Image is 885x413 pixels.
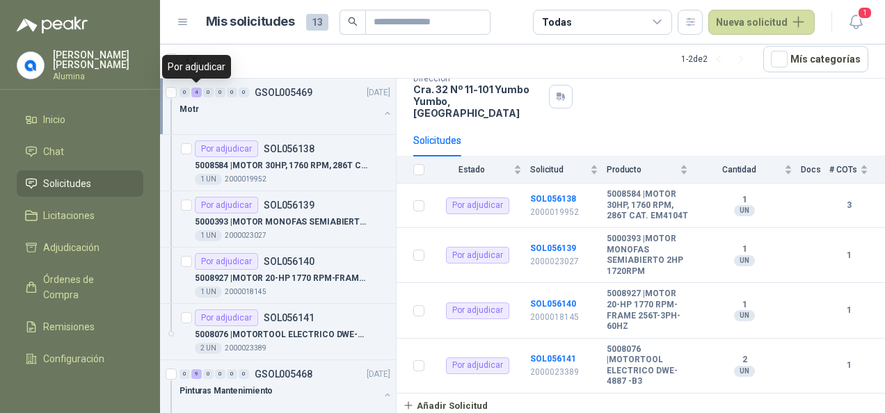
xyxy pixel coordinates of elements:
div: 1 UN [195,230,222,241]
p: 5008927 | MOTOR 20-HP 1770 RPM-FRAME 256T-3PH-60HZ [195,272,368,285]
b: 5008927 | MOTOR 20-HP 1770 RPM-FRAME 256T-3PH-60HZ [607,289,688,332]
a: Adjudicación [17,234,143,261]
b: 2 [696,355,792,366]
p: 2000023027 [530,255,598,268]
a: 0 4 0 0 0 0 GSOL005469[DATE] Motr [180,84,393,129]
p: [PERSON_NAME] [PERSON_NAME] [53,50,143,70]
p: SOL056139 [264,200,314,210]
a: Por adjudicarSOL0561385008584 |MOTOR 30HP, 1760 RPM, 286T CAT. EM4104T1 UN2000019952 [160,135,396,191]
div: Por adjudicar [446,357,509,374]
div: 0 [180,369,190,379]
div: Por adjudicar [446,302,509,319]
p: 5000393 | MOTOR MONOFAS SEMIABIERTO 2HP 1720RPM [195,216,368,229]
div: 9 [191,369,202,379]
a: Configuración [17,346,143,372]
span: Órdenes de Compra [43,272,130,302]
a: Chat [17,138,143,165]
a: SOL056140 [530,299,576,309]
div: 0 [203,88,214,97]
span: # COTs [829,165,857,175]
div: Por adjudicar [195,253,258,270]
b: 1 [829,249,868,262]
a: SOL056138 [530,194,576,204]
p: Pinturas Mantenimiento [180,384,273,398]
a: Remisiones [17,314,143,340]
span: 13 [306,14,328,31]
p: 2000023389 [225,343,266,354]
b: SOL056139 [530,243,576,253]
p: 2000018145 [530,311,598,324]
button: Mís categorías [763,46,868,72]
span: Estado [433,165,511,175]
a: Por adjudicarSOL0561395000393 |MOTOR MONOFAS SEMIABIERTO 2HP 1720RPM1 UN2000023027 [160,191,396,248]
div: Solicitudes [413,133,461,148]
p: Dirección [413,74,543,83]
a: Inicio [17,106,143,133]
p: [DATE] [367,86,390,99]
th: Solicitud [530,156,607,184]
a: Por adjudicarSOL0561415008076 |MOTORTOOL ELECTRICO DWE-4887 -B32 UN2000023389 [160,304,396,360]
div: UN [734,310,755,321]
span: Chat [43,144,64,159]
div: 0 [239,369,249,379]
div: Por adjudicar [162,55,231,79]
h1: Mis solicitudes [206,12,295,32]
p: SOL056138 [264,144,314,154]
span: Inicio [43,112,65,127]
b: 1 [696,244,792,255]
span: Producto [607,165,677,175]
div: 0 [180,88,190,97]
th: Docs [801,156,829,184]
button: 1 [843,10,868,35]
b: 1 [696,300,792,311]
a: Manuales y ayuda [17,378,143,404]
a: Por adjudicarSOL0561405008927 |MOTOR 20-HP 1770 RPM-FRAME 256T-3PH-60HZ1 UN2000018145 [160,248,396,304]
span: Cantidad [696,165,781,175]
th: # COTs [829,156,885,184]
div: 0 [227,88,237,97]
b: 1 [829,304,868,317]
div: 1 UN [195,174,222,185]
p: Alumina [53,72,143,81]
a: Solicitudes [17,170,143,197]
a: 0 9 0 0 0 0 GSOL005468[DATE] Pinturas Mantenimiento [180,366,393,410]
div: Por adjudicar [446,197,509,214]
a: Órdenes de Compra [17,266,143,308]
div: 0 [203,369,214,379]
div: 1 - 2 de 2 [681,48,752,70]
div: Por adjudicar [446,247,509,264]
span: Licitaciones [43,208,95,223]
b: 1 [829,359,868,372]
a: SOL056141 [530,354,576,364]
th: Estado [433,156,530,184]
b: 3 [829,199,868,212]
p: Cra. 32 Nº 11-101 Yumbo Yumbo , [GEOGRAPHIC_DATA] [413,83,543,119]
th: Producto [607,156,696,184]
p: 2000019952 [225,174,266,185]
span: search [348,17,358,26]
div: Por adjudicar [195,197,258,213]
p: Motr [180,103,199,116]
span: Solicitud [530,165,587,175]
div: 0 [239,88,249,97]
p: GSOL005469 [255,88,312,97]
p: 5008076 | MOTORTOOL ELECTRICO DWE-4887 -B3 [195,328,368,341]
div: Por adjudicar [195,140,258,157]
div: UN [734,255,755,266]
b: 5000393 | MOTOR MONOFAS SEMIABIERTO 2HP 1720RPM [607,234,688,277]
b: 5008076 | MOTORTOOL ELECTRICO DWE-4887 -B3 [607,344,688,387]
div: UN [734,366,755,377]
img: Company Logo [17,52,44,79]
a: Licitaciones [17,202,143,229]
div: 1 UN [195,286,222,298]
p: 5008584 | MOTOR 30HP, 1760 RPM, 286T CAT. EM4104T [195,159,368,172]
span: 1 [857,6,872,19]
span: Adjudicación [43,240,99,255]
div: Todas [542,15,571,30]
div: UN [734,205,755,216]
span: Remisiones [43,319,95,334]
div: 2 UN [195,343,222,354]
span: Configuración [43,351,104,366]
